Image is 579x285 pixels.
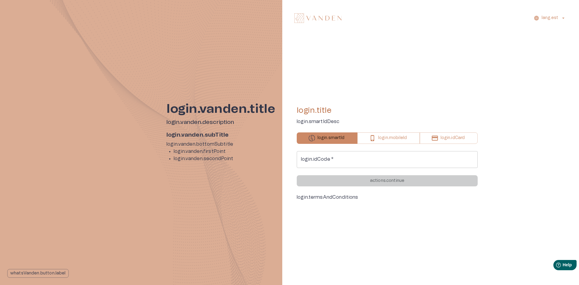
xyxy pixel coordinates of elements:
[297,118,478,125] p: login.smartIdDesc
[297,106,478,115] h4: login.title
[297,194,478,201] div: login.termsAndConditions
[542,15,558,21] p: lang.est
[10,270,66,277] p: whatsVanden.button.label
[532,258,579,274] iframe: Help widget launcher
[420,132,478,144] button: login.idCard
[297,132,357,144] button: login.smartId
[378,135,407,141] p: login.mobileId
[357,132,419,144] button: login.mobileId
[7,269,69,278] button: whatsVanden.button.label
[441,135,465,141] p: login.idCard
[294,13,342,23] img: Vanden logo
[533,14,567,22] button: lang.est
[318,135,345,141] p: login.smartId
